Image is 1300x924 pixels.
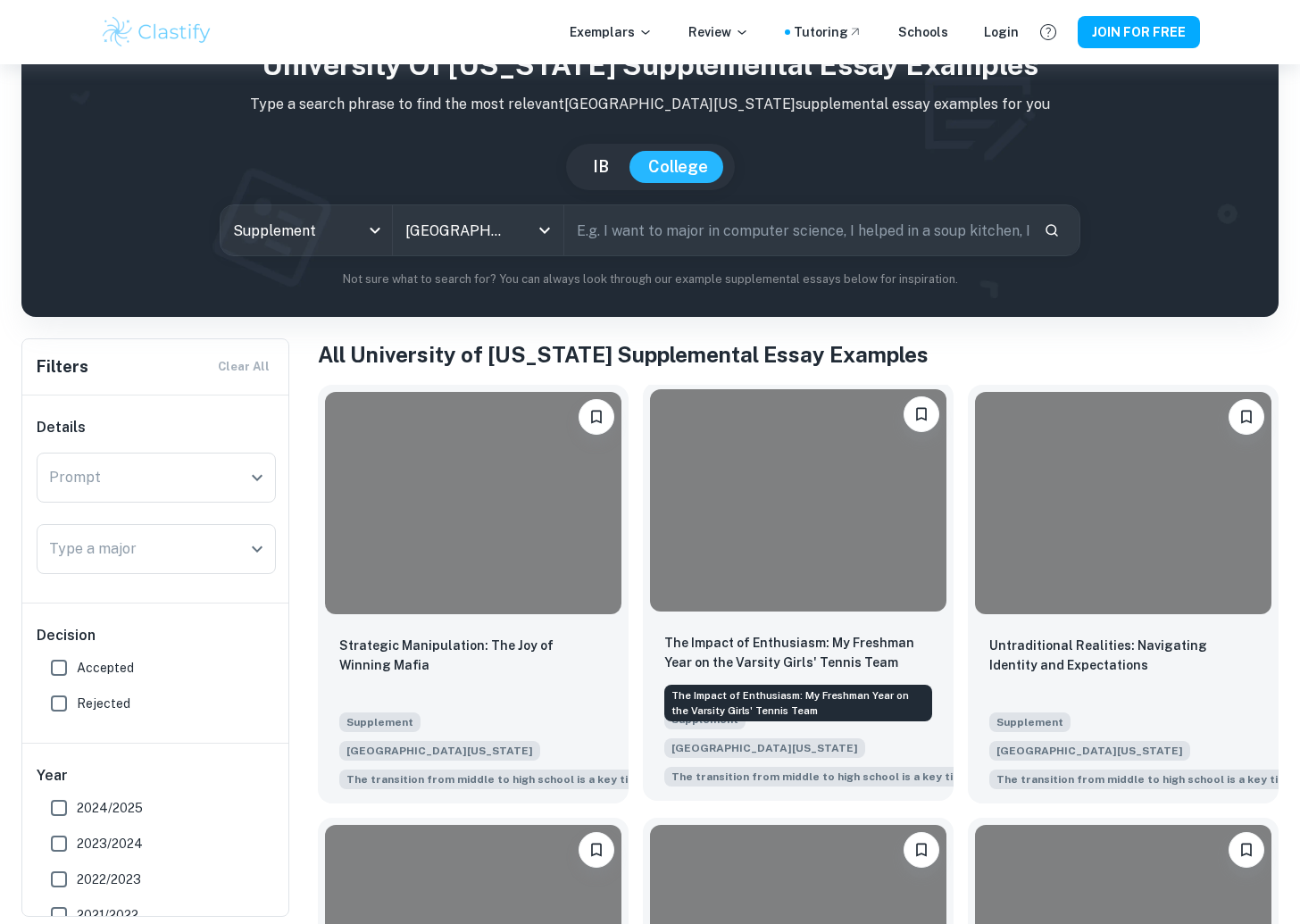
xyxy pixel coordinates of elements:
button: College [630,151,726,183]
span: 2023/2024 [77,834,143,853]
button: Help and Feedback [1033,17,1063,47]
h6: Decision [37,625,276,646]
button: Please log in to bookmark exemplars [904,396,939,432]
span: [GEOGRAPHIC_DATA][US_STATE] [339,741,540,761]
p: Untraditional Realities: Navigating Identity and Expectations [989,636,1257,675]
button: Please log in to bookmark exemplars [1229,832,1264,868]
a: Login [984,22,1019,42]
span: [GEOGRAPHIC_DATA][US_STATE] [664,738,865,758]
span: [GEOGRAPHIC_DATA][US_STATE] [989,741,1190,761]
button: Open [245,537,270,562]
h6: Year [37,765,276,787]
input: E.g. I want to major in computer science, I helped in a soup kitchen, I want to join the debate t... [564,205,1029,255]
h6: Details [37,417,276,438]
span: Accepted [77,658,134,678]
span: Rejected [77,694,130,713]
h6: Filters [37,354,88,379]
a: Please log in to bookmark exemplarsUntraditional Realities: Navigating Identity and ExpectationsS... [968,385,1279,803]
img: Clastify logo [100,14,213,50]
button: Please log in to bookmark exemplars [579,399,614,435]
button: Open [245,465,270,490]
span: The transition from middle to high school is a key time for students as they reach new levels of ... [339,768,762,789]
span: 2022/2023 [77,870,141,889]
span: 2024/2025 [77,798,143,818]
h1: All University of [US_STATE] Supplemental Essay Examples [318,338,1279,370]
p: Strategic Manipulation: The Joy of Winning Mafia [339,636,607,675]
button: JOIN FOR FREE [1078,16,1200,48]
h1: University of [US_STATE] Supplemental Essay Examples [36,44,1264,87]
button: IB [575,151,627,183]
button: Open [532,218,557,243]
a: Tutoring [794,22,862,42]
span: Supplement [339,712,421,732]
div: The Impact of Enthusiasm: My Freshman Year on the Varsity Girls' Tennis Team [664,685,932,721]
span: The transition from middle to high school is a key time for students as they reach new levels of ... [664,765,1087,787]
p: Not sure what to search for? You can always look through our example supplemental essays below fo... [36,271,1264,288]
button: Please log in to bookmark exemplars [579,832,614,868]
p: Review [688,22,749,42]
p: Type a search phrase to find the most relevant [GEOGRAPHIC_DATA][US_STATE] supplemental essay exa... [36,94,1264,115]
a: Schools [898,22,948,42]
span: The transition from middle to high school is a key time for students as the [346,771,754,787]
button: Please log in to bookmark exemplars [904,832,939,868]
span: The transition from middle to high school is a key time for students as the [671,769,1079,785]
a: Please log in to bookmark exemplarsThe Impact of Enthusiasm: My Freshman Year on the Varsity Girl... [643,385,954,803]
button: Please log in to bookmark exemplars [1229,399,1264,435]
button: Search [1037,215,1067,246]
p: The Impact of Enthusiasm: My Freshman Year on the Varsity Girls' Tennis Team [664,633,932,672]
div: Supplement [221,205,391,255]
a: Please log in to bookmark exemplarsStrategic Manipulation: The Joy of Winning MafiaSupplement[GEO... [318,385,629,803]
p: Exemplars [570,22,653,42]
span: Supplement [989,712,1071,732]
